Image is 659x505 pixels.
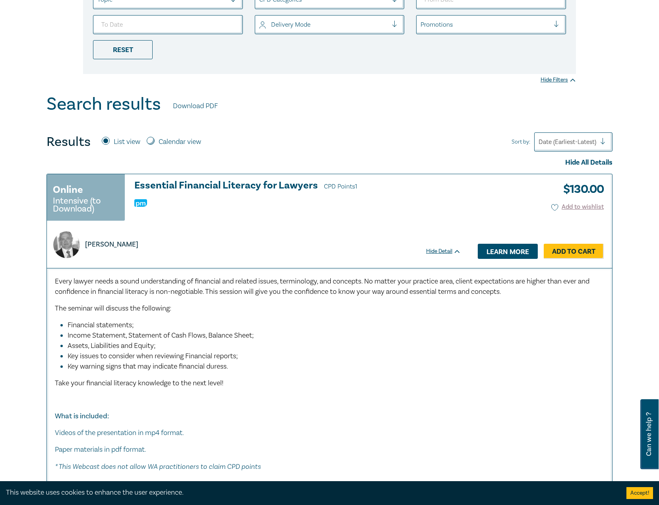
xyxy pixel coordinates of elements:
span: Key issues to consider when reviewing Financial reports; [68,352,238,361]
h3: $ 130.00 [557,180,604,198]
div: This website uses cookies to enhance the user experience. [6,488,614,498]
input: select [259,20,261,29]
div: Reset [93,40,153,59]
input: Sort by [539,138,540,146]
div: Hide Filters [541,76,576,84]
button: Add to wishlist [551,202,604,212]
label: List view [114,137,140,147]
span: Income Statement, Statement of Cash Flows, Balance Sheet; [68,331,254,340]
p: [PERSON_NAME] [85,239,138,250]
input: To Date [93,15,243,34]
span: CPD Points 1 [324,183,357,190]
span: Every lawyer needs a sound understanding of financial and related issues, terminology, and concep... [55,277,589,296]
small: Intensive (to Download) [53,197,119,213]
p: Videos of the presentation in mp4 format. [55,428,604,438]
h3: Essential Financial Literacy for Lawyers [134,180,461,192]
a: Learn more [478,244,538,259]
h4: Results [47,134,91,150]
span: Can we help ? [645,404,653,464]
img: https://s3.ap-southeast-2.amazonaws.com/leo-cussen-store-production-content/Contacts/Mark%20J.%20... [53,231,80,258]
strong: What is included: [55,412,109,421]
input: select [421,20,422,29]
div: Hide Detail [426,247,470,255]
span: Financial statements; [68,320,134,330]
h1: Search results [47,94,161,115]
span: The seminar will discuss the following: [55,304,171,313]
label: Calendar view [159,137,201,147]
h3: Online [53,183,83,197]
em: * This Webcast does not allow WA practitioners to claim CPD points [55,462,261,470]
span: Take your financial literacy knowledge to the next level! [55,379,223,388]
span: Assets, Liabilities and Equity; [68,341,156,350]
a: Add to Cart [544,244,604,259]
a: Download PDF [173,101,218,111]
p: Paper materials in pdf format. [55,445,604,455]
span: Sort by: [512,138,530,146]
a: Essential Financial Literacy for Lawyers CPD Points1 [134,180,461,192]
span: Key warning signs that may indicate financial duress. [68,362,228,371]
button: Accept cookies [626,487,653,499]
div: Hide All Details [47,157,612,168]
img: Practice Management & Business Skills [134,199,147,207]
